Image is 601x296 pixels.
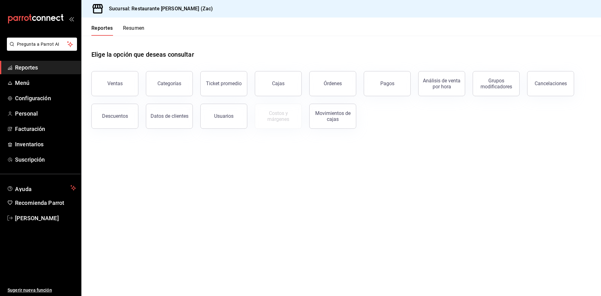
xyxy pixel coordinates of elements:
[272,80,285,87] div: Cajas
[4,45,77,52] a: Pregunta a Parrot AI
[15,79,76,87] span: Menú
[214,113,234,119] div: Usuarios
[15,94,76,102] span: Configuración
[255,104,302,129] button: Contrata inventarios para ver este reporte
[380,80,394,86] div: Pagos
[418,71,465,96] button: Análisis de venta por hora
[146,71,193,96] button: Categorías
[7,38,77,51] button: Pregunta a Parrot AI
[91,104,138,129] button: Descuentos
[102,113,128,119] div: Descuentos
[200,71,247,96] button: Ticket promedio
[123,25,145,36] button: Resumen
[527,71,574,96] button: Cancelaciones
[324,80,342,86] div: Órdenes
[15,63,76,72] span: Reportes
[157,80,181,86] div: Categorías
[146,104,193,129] button: Datos de clientes
[104,5,213,13] h3: Sucursal: Restaurante [PERSON_NAME] (Zac)
[15,199,76,207] span: Recomienda Parrot
[91,25,145,36] div: navigation tabs
[15,184,68,192] span: Ayuda
[422,78,461,90] div: Análisis de venta por hora
[69,16,74,21] button: open_drawer_menu
[15,125,76,133] span: Facturación
[151,113,188,119] div: Datos de clientes
[15,140,76,148] span: Inventarios
[200,104,247,129] button: Usuarios
[473,71,520,96] button: Grupos modificadores
[15,155,76,164] span: Suscripción
[364,71,411,96] button: Pagos
[206,80,242,86] div: Ticket promedio
[535,80,567,86] div: Cancelaciones
[8,287,76,293] span: Sugerir nueva función
[259,110,298,122] div: Costos y márgenes
[91,50,194,59] h1: Elige la opción que deseas consultar
[477,78,516,90] div: Grupos modificadores
[309,104,356,129] button: Movimientos de cajas
[91,25,113,36] button: Reportes
[15,214,76,222] span: [PERSON_NAME]
[107,80,123,86] div: Ventas
[17,41,67,48] span: Pregunta a Parrot AI
[309,71,356,96] button: Órdenes
[313,110,352,122] div: Movimientos de cajas
[15,109,76,118] span: Personal
[255,71,302,96] a: Cajas
[91,71,138,96] button: Ventas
